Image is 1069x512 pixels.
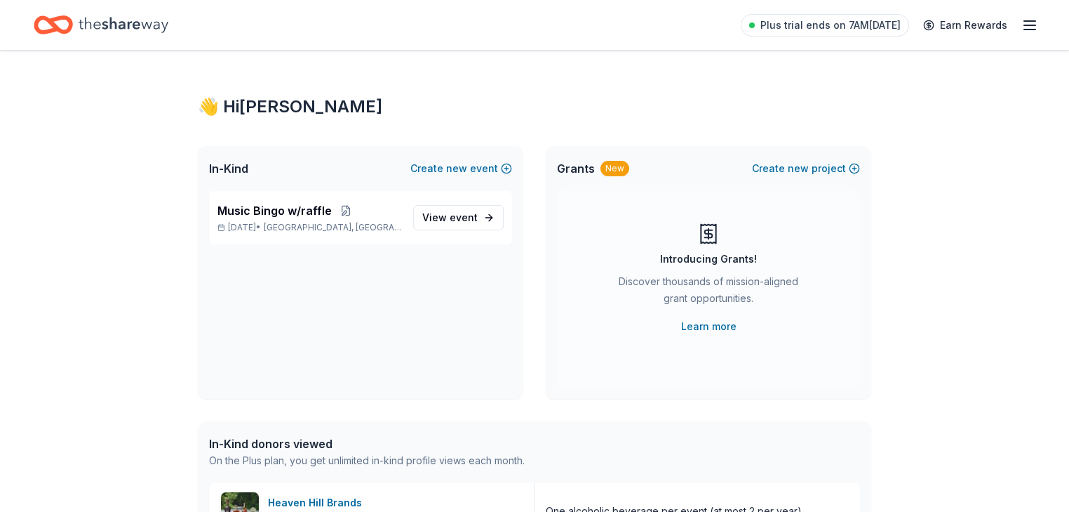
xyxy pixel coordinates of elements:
span: Music Bingo w/raffle [217,202,332,219]
a: Home [34,8,168,41]
div: Heaven Hill Brands [268,494,368,511]
span: Plus trial ends on 7AM[DATE] [760,17,901,34]
a: View event [413,205,504,230]
a: Earn Rewards [915,13,1016,38]
div: Discover thousands of mission-aligned grant opportunities. [613,273,804,313]
div: In-Kind donors viewed [209,435,525,452]
div: New [600,161,629,176]
span: new [446,160,467,177]
div: 👋 Hi [PERSON_NAME] [198,96,871,118]
span: [GEOGRAPHIC_DATA], [GEOGRAPHIC_DATA] [264,222,402,233]
span: event [450,211,478,223]
div: Introducing Grants! [660,251,757,268]
button: Createnewproject [752,160,860,177]
span: Grants [557,160,595,177]
button: Createnewevent [410,160,512,177]
span: new [788,160,809,177]
p: [DATE] • [217,222,402,233]
span: View [422,209,478,226]
div: On the Plus plan, you get unlimited in-kind profile views each month. [209,452,525,469]
a: Learn more [681,318,737,335]
span: In-Kind [209,160,248,177]
a: Plus trial ends on 7AM[DATE] [741,14,909,37]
